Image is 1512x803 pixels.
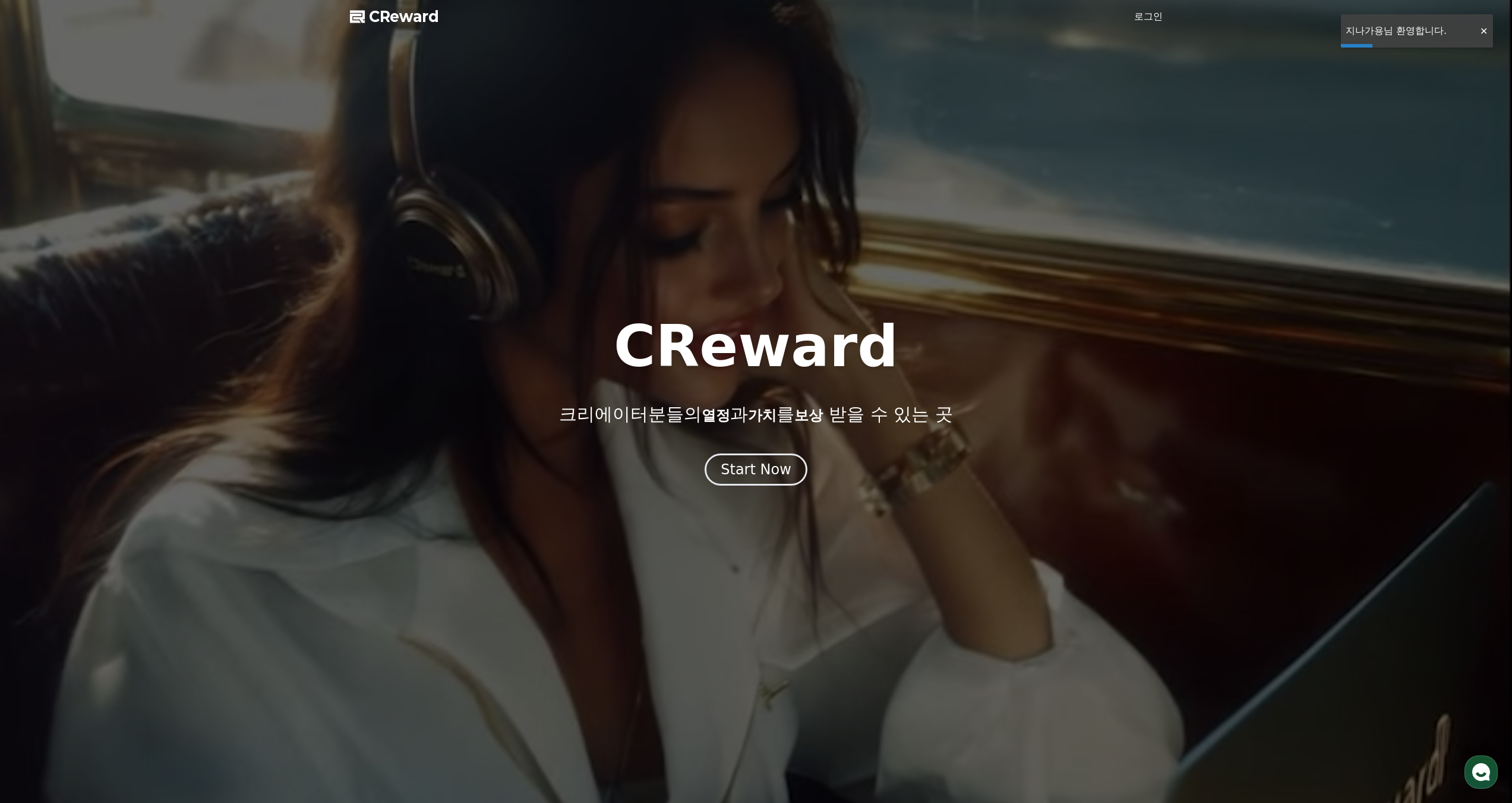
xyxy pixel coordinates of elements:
[350,7,439,26] a: CReward
[37,395,45,404] span: 홈
[184,395,198,404] span: 설정
[78,377,153,407] a: 대화
[702,407,730,424] span: 열정
[721,460,791,479] div: Start Now
[794,407,823,424] span: 보상
[1134,10,1163,24] a: 로그인
[705,465,807,477] a: Start Now
[705,454,807,486] button: Start Now
[559,404,952,425] p: 크리에이터분들의 과 를 받을 수 있는 곳
[4,377,78,407] a: 홈
[748,407,776,424] span: 가치
[614,318,898,375] h1: CReward
[369,7,439,26] span: CReward
[153,377,228,407] a: 설정
[109,395,123,405] span: 대화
